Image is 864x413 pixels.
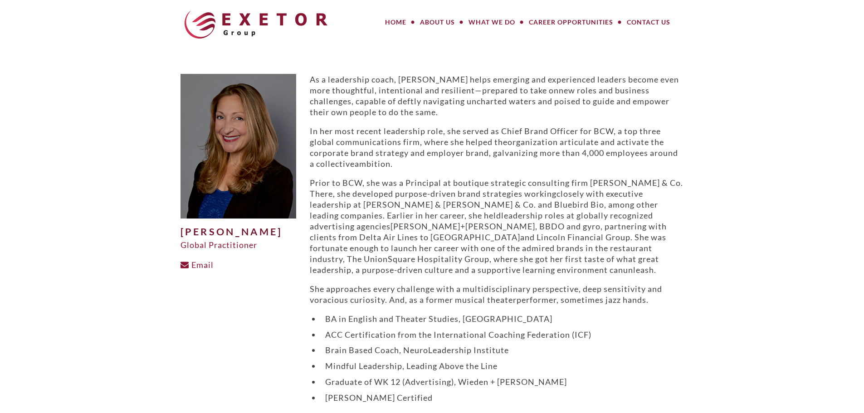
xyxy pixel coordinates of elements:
[321,392,684,403] li: [PERSON_NAME] Certified
[325,330,591,340] span: ACC Certification from the International Coaching Federation (ICF)
[310,85,669,117] span: new roles and business challenges, capable of deftly navigating uncharted waters and poised to gu...
[310,137,678,169] span: organization articulate and activate the corporate brand strategy and employer brand, galvanizing...
[517,295,649,305] span: performer, sometimes jazz hands.
[310,283,684,305] p: ​
[185,10,327,39] img: The Exetor Group
[181,260,214,270] a: Email
[462,13,522,31] a: What We Do
[391,221,535,231] span: [PERSON_NAME]+[PERSON_NAME]
[623,265,656,275] span: unleash.
[310,232,666,264] span: and Lincoln Financial Group. She was fortunate enough to launch her career with one of the admire...
[321,360,684,371] li: Mindful Leadership, Leading Above the Line
[522,13,620,31] a: Career Opportunities
[413,13,462,31] a: About Us
[310,178,683,199] span: Prior to BCW, she was a Principal at boutique strategic consulting firm [PERSON_NAME] & Co. There...
[181,74,296,219] img: 1.19_Lauren-500x625.png
[310,74,679,95] span: As a leadership coach, [PERSON_NAME] helps emerging and experienced leaders become even more thou...
[321,313,684,324] li: BA in English and Theater Studies, [GEOGRAPHIC_DATA]
[620,13,677,31] a: Contact Us
[355,159,393,169] span: ambition.
[310,284,662,305] span: She approaches every challenge with a multidisciplinary perspective, deep sensitivity and voracio...
[181,227,296,238] h1: [PERSON_NAME]
[378,13,413,31] a: Home
[321,376,684,387] li: Graduate of WK 12 (Advertising), Wieden + [PERSON_NAME]
[310,126,684,169] p: ​
[310,189,658,220] span: closely with executive leadership at [PERSON_NAME] & [PERSON_NAME] & Co. and Bluebird Bio, among ...
[310,221,667,242] span: , BBDO and gyro, partnering with clients from Delta Air Lines to [GEOGRAPHIC_DATA]
[310,74,684,117] p: ​
[321,345,684,355] li: Brain Based Coach, NeuroLeadership Institute
[310,210,653,231] span: leadership roles at globally recognized advertising agencies
[310,126,661,147] span: In her most recent leadership role, she served as Chief Brand Officer for BCW, a top three global...
[181,239,296,250] div: Global Practitioner
[310,177,684,275] p: ​
[310,254,659,275] span: Square Hospitality Group, where she got her first taste of what great leadership, a purpose-drive...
